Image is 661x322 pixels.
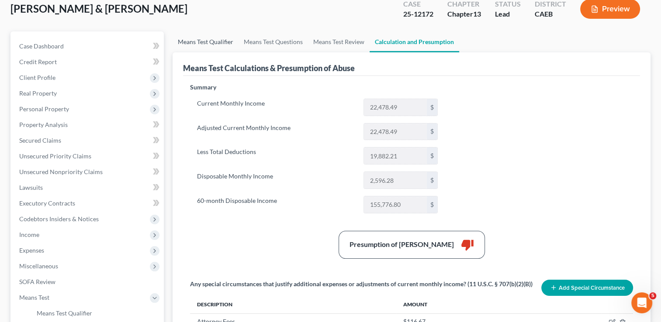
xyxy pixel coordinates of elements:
a: Means Test Review [308,31,370,52]
a: Lawsuits [12,180,164,195]
span: Secured Claims [19,137,61,144]
div: Means Test Calculations & Presumption of Abuse [183,63,355,73]
span: 5 [649,292,656,299]
label: Disposable Monthly Income [193,171,359,189]
label: Less Total Deductions [193,147,359,164]
iframe: Intercom live chat [631,292,652,313]
div: $ [427,99,437,116]
span: Personal Property [19,105,69,113]
span: 13 [473,10,481,18]
a: Means Test Questions [239,31,308,52]
span: Property Analysis [19,121,68,128]
a: Secured Claims [12,133,164,148]
a: SOFA Review [12,274,164,290]
span: SOFA Review [19,278,55,285]
span: Means Test [19,294,49,301]
a: Means Test Qualifier [173,31,239,52]
div: $ [427,147,437,164]
input: 0.00 [364,196,427,213]
div: CAEB [535,9,566,19]
span: Client Profile [19,74,55,81]
span: Real Property [19,89,57,97]
span: Means Test Qualifier [37,309,92,317]
a: Executory Contracts [12,195,164,211]
div: Chapter [447,9,481,19]
span: Credit Report [19,58,57,65]
a: Unsecured Nonpriority Claims [12,164,164,180]
i: thumb_down [461,238,474,251]
span: Case Dashboard [19,42,64,50]
div: $ [427,123,437,140]
a: Calculation and Presumption [370,31,459,52]
a: Credit Report [12,54,164,70]
label: 60-month Disposable Income [193,196,359,213]
button: Add Special Circumstance [541,280,633,296]
th: Amount [396,296,602,313]
div: $ [427,196,437,213]
a: Case Dashboard [12,38,164,54]
div: $ [427,172,437,188]
p: Summary [190,83,445,92]
input: 0.00 [364,123,427,140]
div: Presumption of [PERSON_NAME] [350,240,454,250]
span: Executory Contracts [19,199,75,207]
a: Property Analysis [12,117,164,133]
span: Lawsuits [19,184,43,191]
label: Current Monthly Income [193,99,359,116]
label: Adjusted Current Monthly Income [193,123,359,140]
a: Means Test Qualifier [30,305,164,321]
div: Lead [495,9,521,19]
a: Unsecured Priority Claims [12,148,164,164]
span: Miscellaneous [19,262,58,270]
span: Unsecured Priority Claims [19,152,91,160]
span: [PERSON_NAME] & [PERSON_NAME] [10,2,187,15]
th: Description [190,296,396,313]
span: Unsecured Nonpriority Claims [19,168,103,175]
div: Any special circumstances that justify additional expenses or adjustments of current monthly inco... [190,280,533,288]
span: Expenses [19,247,44,254]
span: Income [19,231,39,238]
input: 0.00 [364,147,427,164]
span: Codebtors Insiders & Notices [19,215,99,223]
input: 0.00 [364,99,427,116]
div: 25-12172 [403,9,433,19]
input: 0.00 [364,172,427,188]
